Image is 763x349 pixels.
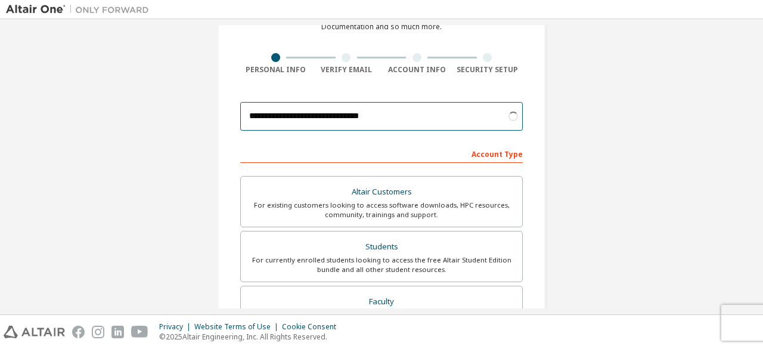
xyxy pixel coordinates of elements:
div: For currently enrolled students looking to access the free Altair Student Edition bundle and all ... [248,255,515,274]
div: Cookie Consent [282,322,343,332]
div: Personal Info [240,65,311,75]
div: Website Terms of Use [194,322,282,332]
img: altair_logo.svg [4,326,65,338]
div: Faculty [248,294,515,310]
img: Altair One [6,4,155,16]
div: Account Type [240,144,523,163]
img: facebook.svg [72,326,85,338]
div: Verify Email [311,65,382,75]
p: © 2025 Altair Engineering, Inc. All Rights Reserved. [159,332,343,342]
div: Students [248,239,515,255]
div: For existing customers looking to access software downloads, HPC resources, community, trainings ... [248,200,515,220]
div: Security Setup [452,65,523,75]
img: instagram.svg [92,326,104,338]
div: Privacy [159,322,194,332]
div: Altair Customers [248,184,515,200]
div: Account Info [381,65,452,75]
img: linkedin.svg [111,326,124,338]
img: youtube.svg [131,326,148,338]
